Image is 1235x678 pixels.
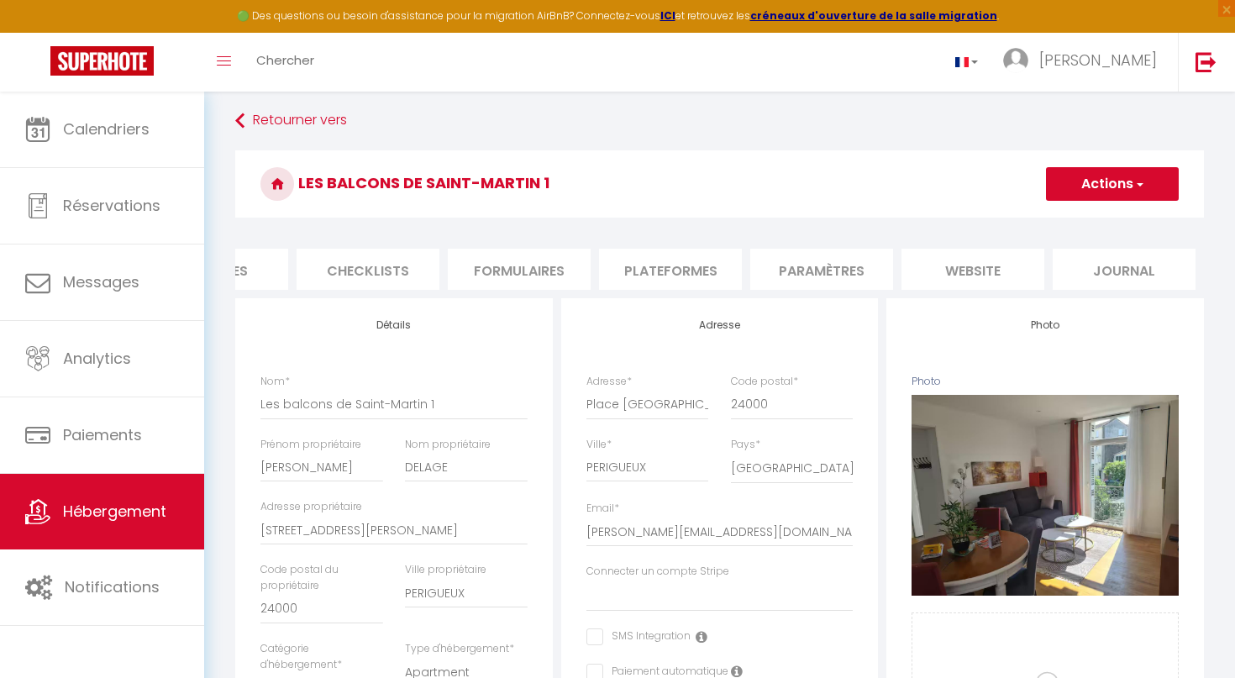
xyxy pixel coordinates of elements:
a: Retourner vers [235,106,1204,136]
a: ... [PERSON_NAME] [991,33,1178,92]
label: Photo [912,374,941,390]
li: website [901,249,1044,290]
span: Analytics [63,348,131,369]
a: ICI [660,8,675,23]
span: Réservations [63,195,160,216]
label: Email [586,501,619,517]
label: Catégorie d'hébergement [260,641,383,673]
a: créneaux d'ouverture de la salle migration [750,8,997,23]
li: Formulaires [448,249,591,290]
button: Actions [1046,167,1179,201]
img: ... [1003,48,1028,73]
img: logout [1196,51,1217,72]
label: Ville propriétaire [405,562,486,578]
span: Messages [63,271,139,292]
label: Connecter un compte Stripe [586,564,729,580]
li: Paramètres [750,249,893,290]
label: Ville [586,437,612,453]
label: Prénom propriétaire [260,437,361,453]
img: Super Booking [50,46,154,76]
span: Hébergement [63,501,166,522]
li: Journal [1053,249,1196,290]
h4: Photo [912,319,1179,331]
a: Chercher [244,33,327,92]
span: [PERSON_NAME] [1039,50,1157,71]
label: Code postal du propriétaire [260,562,383,594]
label: Nom propriétaire [405,437,491,453]
label: Type d'hébergement [405,641,514,657]
li: Plateformes [599,249,742,290]
label: Pays [731,437,760,453]
li: Checklists [297,249,439,290]
label: Nom [260,374,290,390]
span: Notifications [65,576,160,597]
label: Adresse propriétaire [260,499,362,515]
h4: Détails [260,319,528,331]
span: Calendriers [63,118,150,139]
span: Chercher [256,51,314,69]
label: Adresse [586,374,632,390]
button: Ouvrir le widget de chat LiveChat [13,7,64,57]
label: Code postal [731,374,798,390]
h4: Adresse [586,319,854,331]
h3: Les balcons de Saint-Martin 1 [235,150,1204,218]
span: Paiements [63,424,142,445]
